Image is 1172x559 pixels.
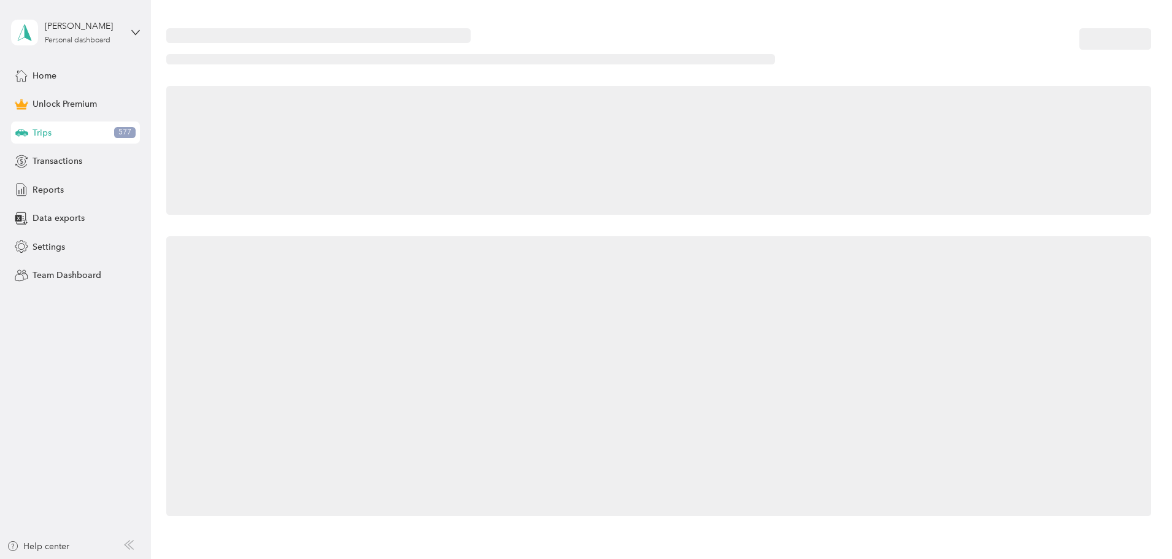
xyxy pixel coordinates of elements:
span: Data exports [33,212,85,225]
iframe: Everlance-gr Chat Button Frame [1103,490,1172,559]
span: Unlock Premium [33,98,97,110]
span: Transactions [33,155,82,168]
span: Team Dashboard [33,269,101,282]
span: Reports [33,183,64,196]
div: [PERSON_NAME] [45,20,121,33]
span: 577 [114,127,136,138]
div: Personal dashboard [45,37,110,44]
button: Help center [7,540,69,553]
span: Settings [33,241,65,253]
span: Home [33,69,56,82]
span: Trips [33,126,52,139]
